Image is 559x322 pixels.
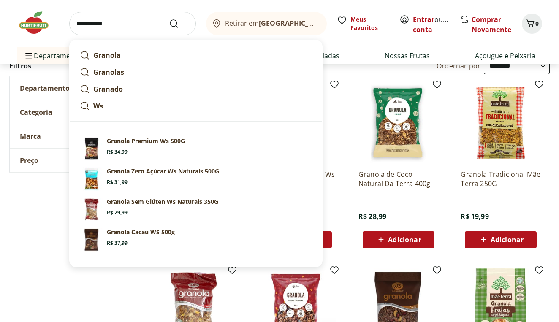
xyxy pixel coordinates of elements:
span: R$ 28,99 [358,212,386,221]
span: R$ 37,99 [107,240,128,246]
strong: Granado [93,84,123,94]
button: Adicionar [465,231,537,248]
button: Categoria [10,100,136,124]
button: Retirar em[GEOGRAPHIC_DATA]/[GEOGRAPHIC_DATA] [206,12,327,35]
a: PrincipalGranola Zero Açúcar Ws Naturais 500GR$ 31,99 [76,164,315,194]
a: Granado [76,81,315,97]
a: Granolas [76,64,315,81]
button: Marca [10,124,136,148]
button: Adicionar [363,231,434,248]
a: Criar conta [413,15,459,34]
a: Granola [76,47,315,64]
a: Granola de Coco Natural Da Terra 400g [358,170,439,188]
span: Adicionar [388,236,421,243]
a: Açougue e Peixaria [475,51,535,61]
span: Adicionar [491,236,524,243]
span: Marca [20,132,41,141]
a: PrincipalGranola Premium Ws 500GR$ 34,99 [76,133,315,164]
img: Hortifruti [17,10,59,35]
span: R$ 29,99 [107,209,128,216]
p: Granola Premium Ws 500G [107,137,185,145]
span: Departamentos [24,46,84,66]
img: Granola de Coco Natural Da Terra 400g [358,83,439,163]
span: Preço [20,156,38,165]
p: Granola Cacau WS 500g [107,228,175,236]
button: Departamento [10,76,136,100]
b: [GEOGRAPHIC_DATA]/[GEOGRAPHIC_DATA] [259,19,401,28]
strong: Granolas [93,68,124,77]
input: search [69,12,196,35]
span: 0 [535,19,539,27]
a: Granola Tradicional Mãe Terra 250G [461,170,541,188]
img: Principal [80,228,103,252]
button: Carrinho [522,14,542,34]
a: Entrar [413,15,434,24]
button: Menu [24,46,34,66]
a: PrincipalGranola Cacau WS 500gR$ 37,99 [76,225,315,255]
span: R$ 31,99 [107,179,128,186]
span: ou [413,14,450,35]
label: Ordernar por [437,61,480,70]
span: Meus Favoritos [350,15,389,32]
span: Categoria [20,108,52,116]
a: Comprar Novamente [472,15,511,34]
img: Principal [80,198,103,221]
span: Departamento [20,84,70,92]
p: Granola Zero Açúcar Ws Naturais 500G [107,167,219,176]
a: PrincipalGranola Sem Glúten Ws Naturais 350GR$ 29,99 [76,194,315,225]
span: R$ 19,99 [461,212,488,221]
img: Principal [80,167,103,191]
img: Principal [80,137,103,160]
a: Ws [76,97,315,114]
p: Granola Sem Glúten Ws Naturais 350G [107,198,218,206]
h2: Filtros [9,57,137,74]
button: Preço [10,149,136,172]
strong: Granola [93,51,121,60]
a: Meus Favoritos [337,15,389,32]
span: Retirar em [225,19,318,27]
img: Granola Tradicional Mãe Terra 250G [461,83,541,163]
a: Nossas Frutas [385,51,430,61]
strong: Ws [93,101,103,111]
span: R$ 34,99 [107,149,128,155]
button: Submit Search [169,19,189,29]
